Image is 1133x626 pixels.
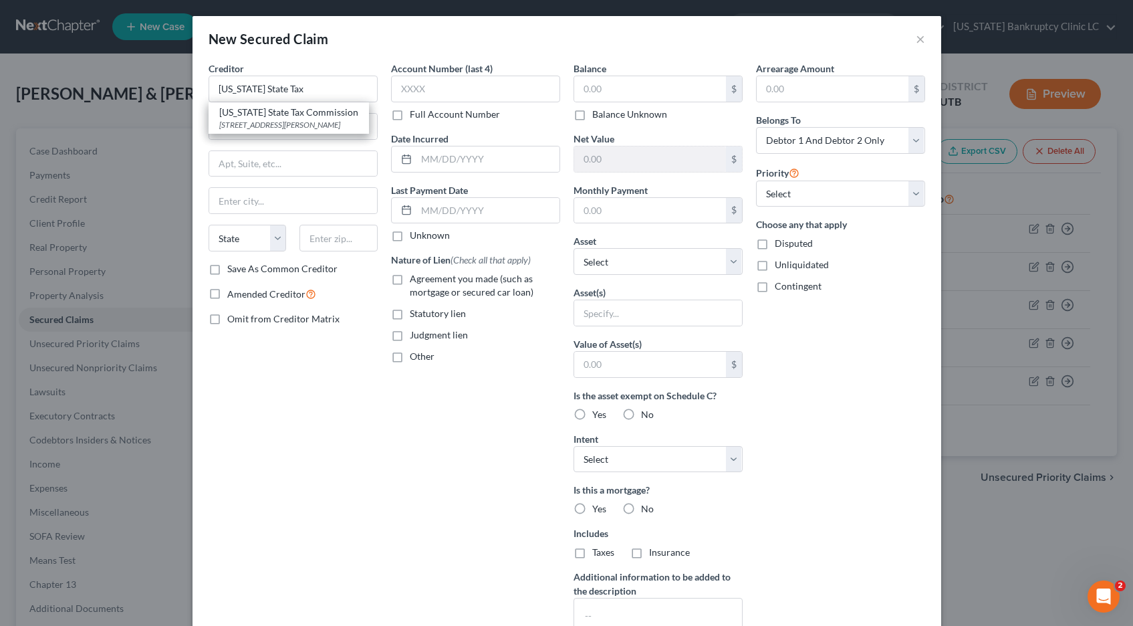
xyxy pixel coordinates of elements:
iframe: Intercom live chat [1088,581,1120,613]
label: Account Number (last 4) [391,62,493,76]
div: $ [908,76,924,102]
input: MM/DD/YYYY [416,146,559,172]
span: Unliquidated [775,259,829,270]
label: Full Account Number [410,108,500,121]
input: Enter zip... [299,225,378,251]
div: New Secured Claim [209,29,329,48]
div: [STREET_ADDRESS][PERSON_NAME] [219,119,358,130]
label: Additional information to be added to the description [574,570,743,598]
span: Belongs To [756,114,801,126]
input: 0.00 [574,76,726,102]
input: 0.00 [574,352,726,377]
span: (Check all that apply) [451,254,531,266]
label: Asset(s) [574,286,606,300]
label: Choose any that apply [756,217,925,231]
input: Enter city... [209,188,377,213]
label: Is this a mortgage? [574,483,743,497]
span: Contingent [775,280,822,292]
span: Asset [574,235,596,247]
span: 2 [1115,581,1126,591]
span: Disputed [775,237,813,249]
div: $ [726,198,742,223]
div: $ [726,76,742,102]
span: Amended Creditor [227,288,305,300]
label: Value of Asset(s) [574,337,642,351]
input: MM/DD/YYYY [416,198,559,223]
span: No [641,503,654,514]
span: Agreement you made (such as mortgage or secured car loan) [410,273,533,298]
div: $ [726,352,742,377]
label: Monthly Payment [574,183,648,197]
label: Nature of Lien [391,253,531,267]
div: $ [726,146,742,172]
label: Date Incurred [391,132,449,146]
div: [US_STATE] State Tax Commission [219,106,358,119]
span: Creditor [209,63,244,74]
span: Judgment lien [410,329,468,340]
label: Save As Common Creditor [227,262,338,276]
input: 0.00 [574,146,726,172]
span: Yes [592,503,606,514]
span: Statutory lien [410,308,466,319]
label: Intent [574,432,598,446]
input: Specify... [574,300,742,326]
span: Insurance [649,546,690,558]
input: Search creditor by name... [209,76,378,102]
span: Other [410,350,434,362]
label: Balance [574,62,606,76]
label: Arrearage Amount [756,62,834,76]
label: Is the asset exempt on Schedule C? [574,389,743,403]
span: No [641,409,654,420]
span: Omit from Creditor Matrix [227,313,340,324]
span: Taxes [592,546,614,558]
button: × [916,31,925,47]
span: Yes [592,409,606,420]
input: Apt, Suite, etc... [209,151,377,177]
label: Net Value [574,132,614,146]
input: XXXX [391,76,560,102]
label: Last Payment Date [391,183,468,197]
input: 0.00 [757,76,908,102]
label: Balance Unknown [592,108,667,121]
label: Unknown [410,229,450,242]
label: Priority [756,165,799,181]
label: Includes [574,526,743,540]
input: 0.00 [574,198,726,223]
